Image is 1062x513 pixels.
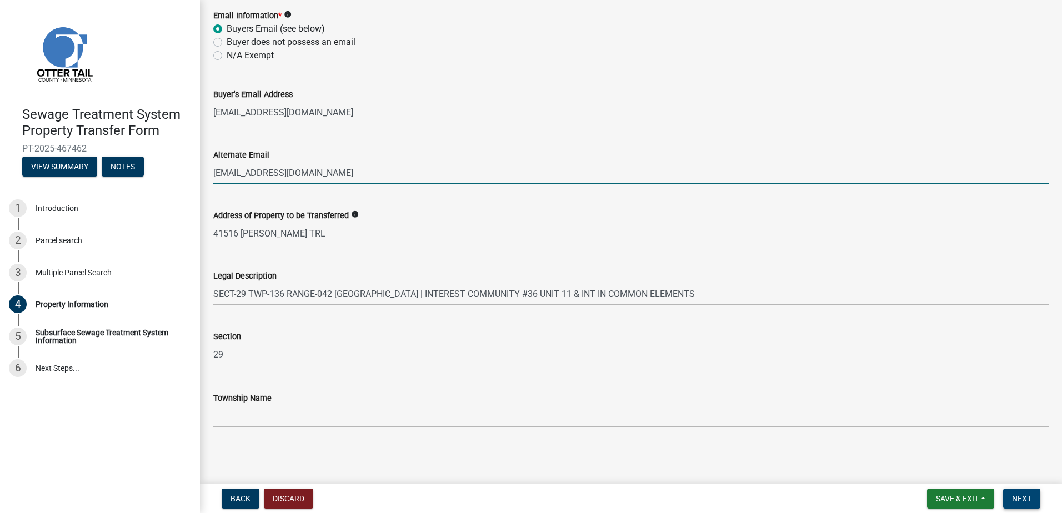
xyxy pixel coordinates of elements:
[9,295,27,313] div: 4
[936,494,979,503] span: Save & Exit
[36,237,82,244] div: Parcel search
[36,300,108,308] div: Property Information
[22,12,106,95] img: Otter Tail County, Minnesota
[213,212,349,220] label: Address of Property to be Transferred
[9,328,27,345] div: 5
[213,273,277,280] label: Legal Description
[284,11,292,18] i: info
[213,152,269,159] label: Alternate Email
[213,91,293,99] label: Buyer's Email Address
[22,163,97,172] wm-modal-confirm: Summary
[22,107,191,139] h4: Sewage Treatment System Property Transfer Form
[36,204,78,212] div: Introduction
[102,157,144,177] button: Notes
[213,395,272,403] label: Township Name
[22,157,97,177] button: View Summary
[222,489,259,509] button: Back
[231,494,251,503] span: Back
[36,269,112,276] div: Multiple Parcel Search
[351,210,359,218] i: info
[9,199,27,217] div: 1
[264,489,313,509] button: Discard
[102,163,144,172] wm-modal-confirm: Notes
[227,49,274,62] label: N/A Exempt
[213,12,282,20] label: Email Information
[9,264,27,281] div: 3
[1012,494,1031,503] span: Next
[1003,489,1040,509] button: Next
[36,329,182,344] div: Subsurface Sewage Treatment System Information
[213,333,241,341] label: Section
[227,36,355,49] label: Buyer does not possess an email
[227,22,325,36] label: Buyers Email (see below)
[9,359,27,377] div: 6
[22,143,178,154] span: PT-2025-467462
[927,489,994,509] button: Save & Exit
[9,232,27,249] div: 2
